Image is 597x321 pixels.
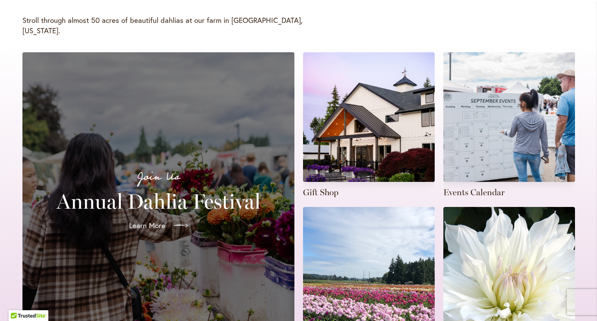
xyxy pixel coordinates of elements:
[33,189,284,213] h2: Annual Dahlia Festival
[122,213,195,238] a: Learn More
[33,168,284,186] p: Join Us
[129,220,165,231] span: Learn More
[22,15,303,36] p: Stroll through almost 50 acres of beautiful dahlias at our farm in [GEOGRAPHIC_DATA], [US_STATE].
